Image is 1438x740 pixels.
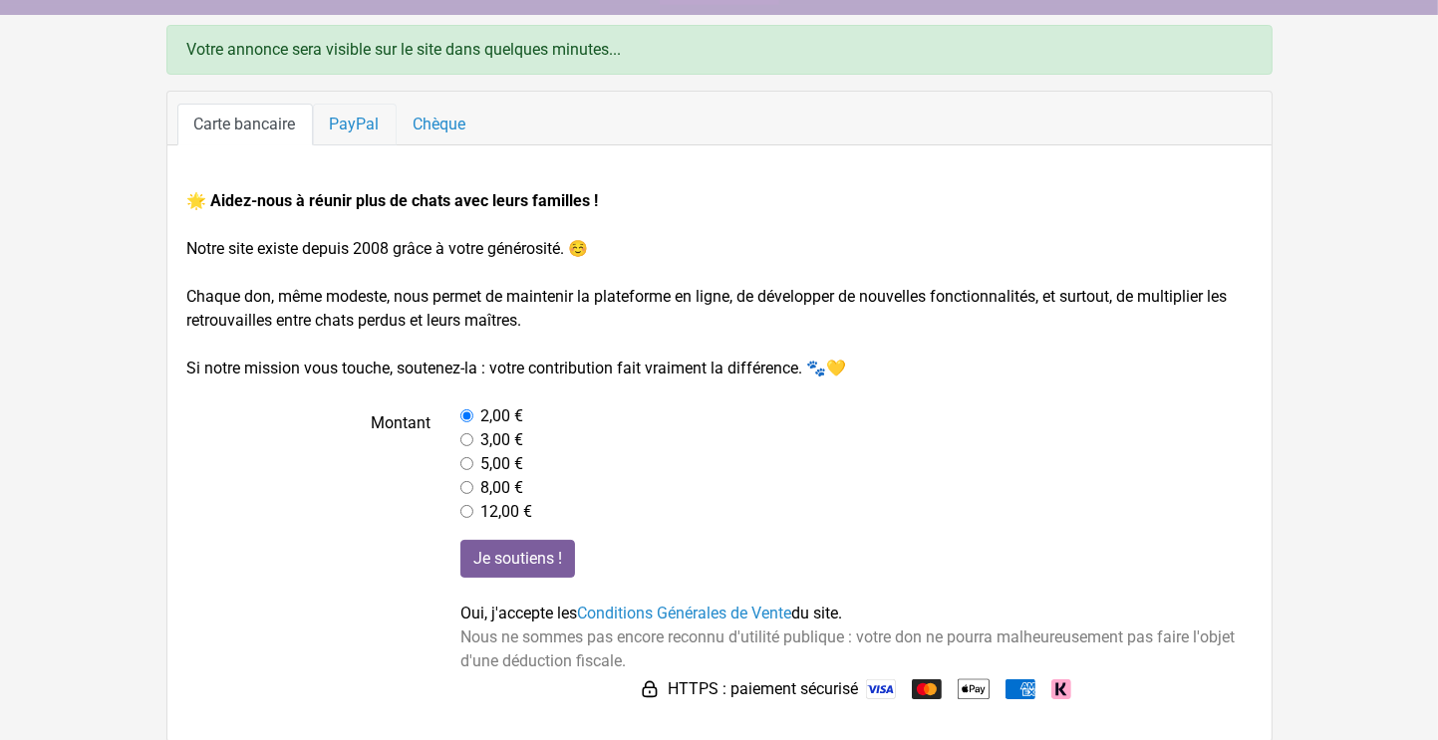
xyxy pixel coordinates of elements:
[480,428,523,452] label: 3,00 €
[397,104,483,145] a: Chèque
[577,604,791,622] a: Conditions Générales de Vente
[912,679,942,699] img: Mastercard
[958,673,990,705] img: Apple Pay
[480,500,532,524] label: 12,00 €
[668,677,858,701] span: HTTPS : paiement sécurisé
[460,627,1235,670] span: Nous ne sommes pas encore reconnu d'utilité publique : votre don ne pourra malheureusement pas fa...
[1006,679,1035,699] img: American Express
[480,404,523,428] label: 2,00 €
[460,604,842,622] span: Oui, j'accepte les du site.
[866,679,896,699] img: Visa
[480,476,523,500] label: 8,00 €
[640,679,660,699] img: HTTPS : paiement sécurisé
[187,189,1252,705] form: Notre site existe depuis 2008 grâce à votre générosité. ☺️ Chaque don, même modeste, nous permet ...
[460,540,575,578] input: Je soutiens !
[313,104,397,145] a: PayPal
[187,191,599,210] strong: 🌟 Aidez-nous à réunir plus de chats avec leurs familles !
[177,104,313,145] a: Carte bancaire
[480,452,523,476] label: 5,00 €
[1051,679,1071,699] img: Klarna
[166,25,1273,75] div: Votre annonce sera visible sur le site dans quelques minutes...
[172,404,446,524] label: Montant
